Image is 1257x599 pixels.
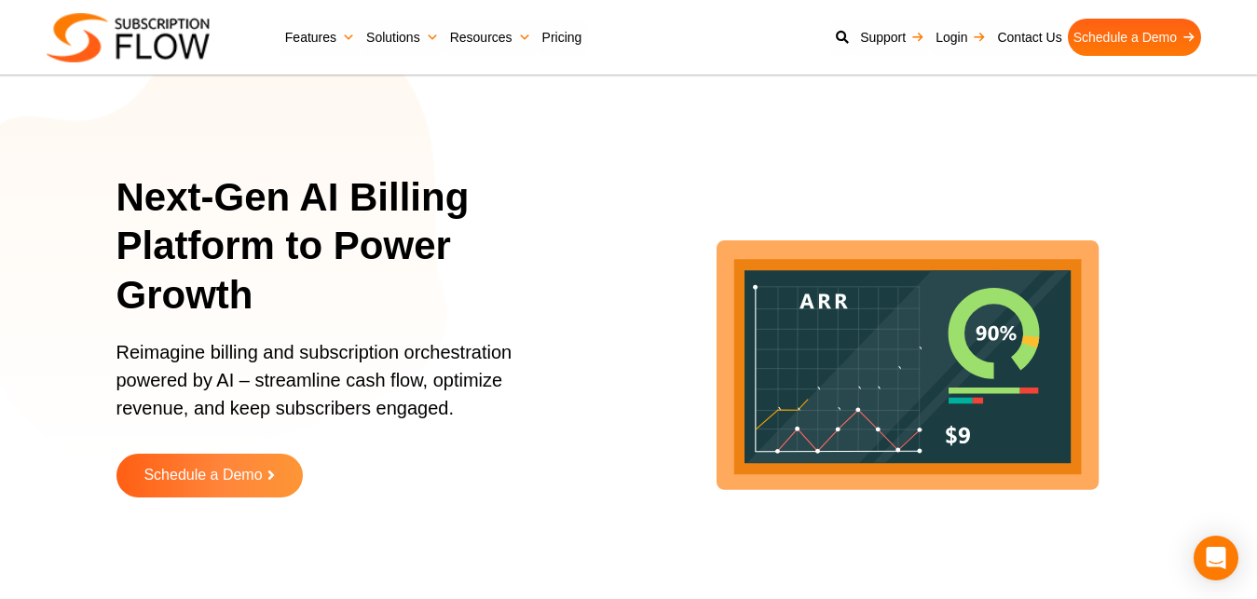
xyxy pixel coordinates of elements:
img: Subscriptionflow [47,13,210,62]
a: Schedule a Demo [116,454,303,497]
a: Solutions [361,19,444,56]
h1: Next-Gen AI Billing Platform to Power Growth [116,173,581,320]
a: Features [280,19,361,56]
div: Open Intercom Messenger [1194,536,1238,580]
a: Schedule a Demo [1068,19,1201,56]
a: Pricing [537,19,588,56]
a: Resources [444,19,537,56]
a: Support [854,19,930,56]
p: Reimagine billing and subscription orchestration powered by AI – streamline cash flow, optimize r... [116,338,557,441]
a: Contact Us [991,19,1067,56]
span: Schedule a Demo [143,468,262,483]
a: Login [930,19,991,56]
